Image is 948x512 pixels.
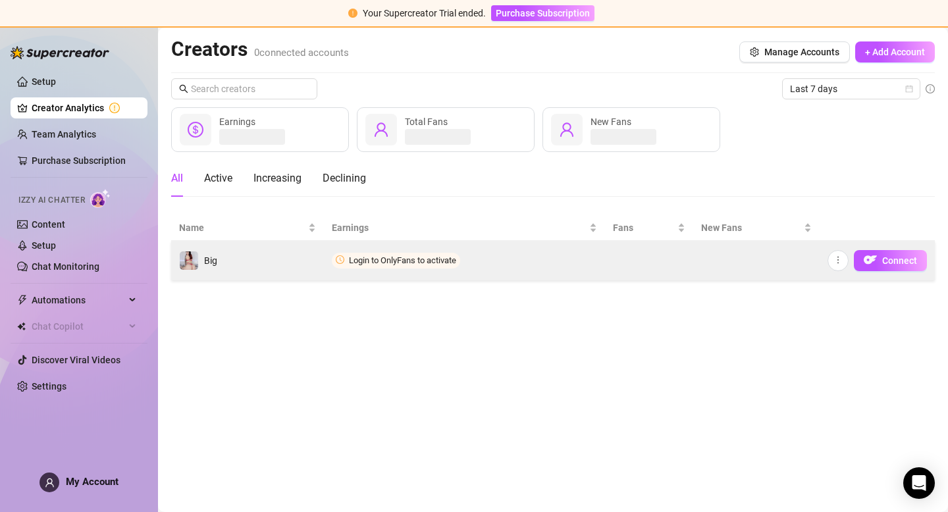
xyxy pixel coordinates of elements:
span: Fans [613,220,675,235]
a: Chat Monitoring [32,261,99,272]
span: Last 7 days [790,79,912,99]
span: Earnings [219,116,255,127]
a: Setup [32,240,56,251]
img: logo-BBDzfeDw.svg [11,46,109,59]
a: Content [32,219,65,230]
span: user [45,478,55,488]
div: Increasing [253,170,302,186]
th: Fans [605,215,693,241]
a: Purchase Subscription [32,155,126,166]
span: Total Fans [405,116,448,127]
span: Name [179,220,305,235]
a: Purchase Subscription [491,8,594,18]
span: thunderbolt [17,295,28,305]
div: Declining [323,170,366,186]
h2: Creators [171,37,349,62]
span: Izzy AI Chatter [18,194,85,207]
span: Big [204,255,217,266]
span: calendar [905,85,913,93]
img: Chat Copilot [17,322,26,331]
a: Settings [32,381,66,392]
span: Earnings [332,220,587,235]
span: New Fans [701,220,801,235]
span: clock-circle [336,255,344,264]
span: New Fans [591,116,631,127]
button: Purchase Subscription [491,5,594,21]
input: Search creators [191,82,299,96]
span: My Account [66,476,118,488]
img: OF [864,253,877,267]
span: user [559,122,575,138]
div: Active [204,170,232,186]
th: Earnings [324,215,605,241]
a: Discover Viral Videos [32,355,120,365]
a: Creator Analytics exclamation-circle [32,97,137,118]
span: info-circle [926,84,935,93]
div: All [171,170,183,186]
th: Name [171,215,324,241]
th: New Fans [693,215,820,241]
span: search [179,84,188,93]
span: more [833,255,843,265]
a: Team Analytics [32,129,96,140]
span: setting [750,47,759,57]
button: Manage Accounts [739,41,850,63]
span: Your Supercreator Trial ended. [363,8,486,18]
span: Purchase Subscription [496,8,590,18]
button: + Add Account [855,41,935,63]
span: Chat Copilot [32,316,125,337]
span: Login to OnlyFans to activate [349,255,456,265]
span: Manage Accounts [764,47,839,57]
span: 0 connected accounts [254,47,349,59]
span: Connect [882,255,917,266]
a: Setup [32,76,56,87]
span: exclamation-circle [348,9,357,18]
div: Open Intercom Messenger [903,467,935,499]
button: OFConnect [854,250,927,271]
span: Automations [32,290,125,311]
img: AI Chatter [90,189,111,208]
span: + Add Account [865,47,925,57]
img: Big [180,251,198,270]
span: dollar-circle [188,122,203,138]
span: user [373,122,389,138]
